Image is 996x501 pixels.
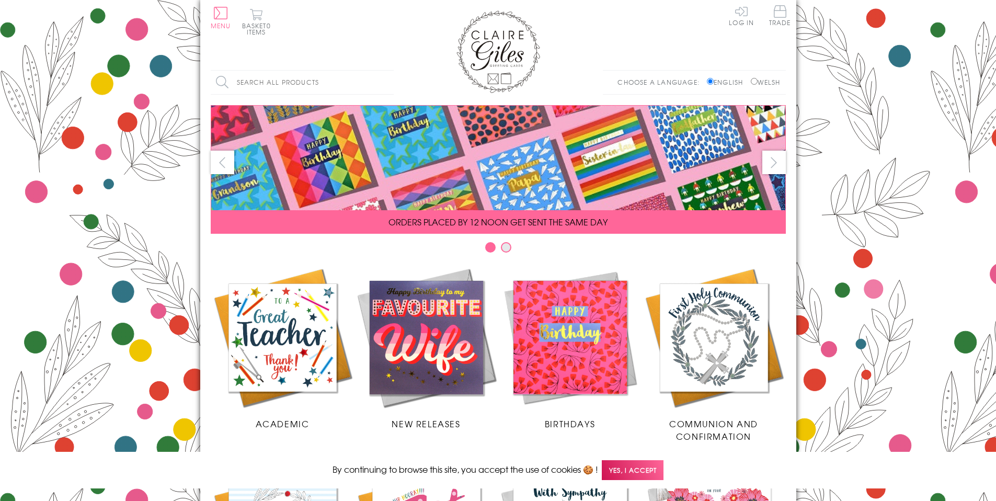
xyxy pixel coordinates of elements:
[211,7,231,29] button: Menu
[456,10,540,93] img: Claire Giles Greetings Cards
[769,5,791,28] a: Trade
[256,417,310,430] span: Academic
[602,460,663,481] span: Yes, I accept
[247,21,271,37] span: 0 items
[729,5,754,26] a: Log In
[383,71,394,94] input: Search
[669,417,758,442] span: Communion and Confirmation
[498,266,642,430] a: Birthdays
[707,77,748,87] label: English
[211,21,231,30] span: Menu
[485,242,496,253] button: Carousel Page 1 (Current Slide)
[762,151,786,174] button: next
[501,242,511,253] button: Carousel Page 2
[211,151,234,174] button: prev
[751,78,758,85] input: Welsh
[392,417,460,430] span: New Releases
[751,77,781,87] label: Welsh
[388,215,608,228] span: ORDERS PLACED BY 12 NOON GET SENT THE SAME DAY
[769,5,791,26] span: Trade
[617,77,705,87] p: Choose a language:
[211,71,394,94] input: Search all products
[211,266,354,430] a: Academic
[211,242,786,258] div: Carousel Pagination
[242,8,271,35] button: Basket0 items
[642,266,786,442] a: Communion and Confirmation
[354,266,498,430] a: New Releases
[545,417,595,430] span: Birthdays
[707,78,714,85] input: English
